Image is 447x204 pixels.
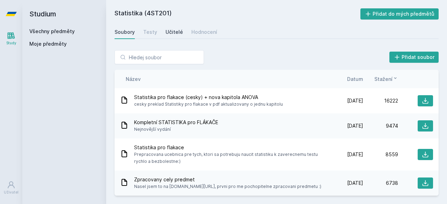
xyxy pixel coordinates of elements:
[363,180,398,187] div: 6738
[134,101,283,108] span: cesky preklad Statistiky pro flakace v pdf aktualizovany o jednu kapitolu
[360,8,439,20] button: Přidat do mých předmětů
[347,180,363,187] span: [DATE]
[134,119,218,126] span: Kompletní STATISTIKA pro FLÁKAČE
[29,28,75,34] a: Všechny předměty
[134,94,283,101] span: Statistika pro flakace (cesky) + nova kapitola ANOVA
[134,126,218,133] span: Nejnovější vydání
[363,122,398,129] div: 9474
[143,25,157,39] a: Testy
[363,97,398,104] div: 16222
[166,25,183,39] a: Učitelé
[115,8,360,20] h2: Statistika (4ST201)
[191,29,217,36] div: Hodnocení
[143,29,157,36] div: Testy
[115,50,204,64] input: Hledej soubor
[374,75,393,83] span: Stažení
[166,29,183,36] div: Učitelé
[134,144,325,151] span: Statistika pro flakace
[115,25,135,39] a: Soubory
[347,151,363,158] span: [DATE]
[347,97,363,104] span: [DATE]
[126,75,141,83] button: Název
[4,190,19,195] div: Uživatel
[29,40,67,47] span: Moje předměty
[1,28,21,49] a: Study
[363,151,398,158] div: 8559
[389,52,439,63] button: Přidat soubor
[191,25,217,39] a: Hodnocení
[134,176,321,183] span: Zpracovany cely predmet
[134,183,321,190] span: Nasel jsem to na [DOMAIN_NAME][URL], prvni pro me pochopitelne zpracovani predmetu :)
[347,122,363,129] span: [DATE]
[374,75,398,83] button: Stažení
[347,75,363,83] button: Datum
[6,40,16,46] div: Study
[1,177,21,198] a: Uživatel
[115,29,135,36] div: Soubory
[134,151,325,165] span: Prepracovana ucebnica pre tych, ktori sa potrebuju naucit statistiku k zaverecnemu testu rychlo a...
